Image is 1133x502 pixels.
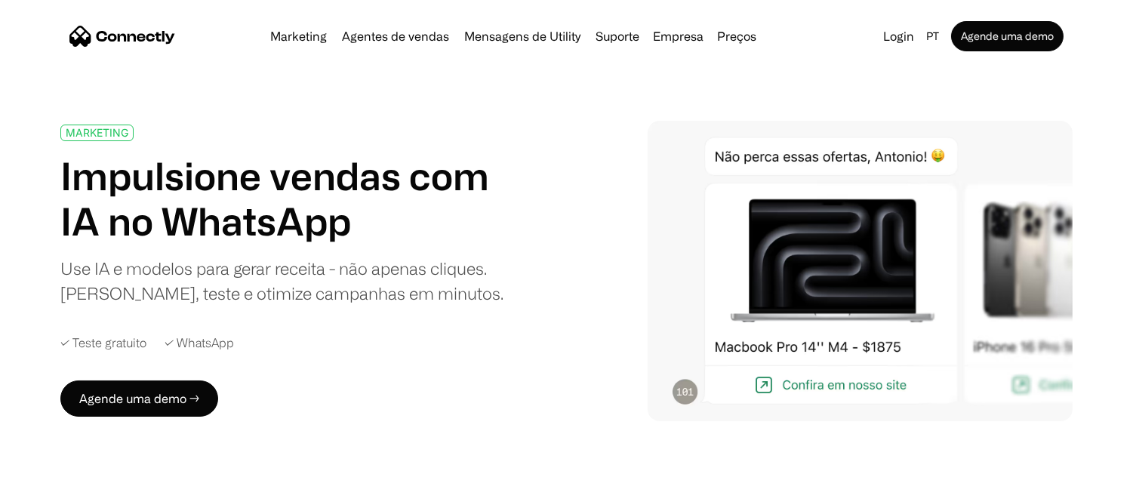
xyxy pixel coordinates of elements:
[648,26,708,47] div: Empresa
[60,380,218,417] a: Agende uma demo →
[60,336,146,350] div: ✓ Teste gratuito
[264,30,333,42] a: Marketing
[458,30,587,42] a: Mensagens de Utility
[15,474,91,497] aside: Language selected: Português (Brasil)
[711,30,762,42] a: Preços
[877,26,920,47] a: Login
[165,336,234,350] div: ✓ WhatsApp
[653,26,704,47] div: Empresa
[926,26,939,47] div: pt
[60,256,527,306] div: Use IA e modelos para gerar receita - não apenas cliques. [PERSON_NAME], teste e otimize campanha...
[30,476,91,497] ul: Language list
[590,30,645,42] a: Suporte
[66,127,128,138] div: MARKETING
[336,30,455,42] a: Agentes de vendas
[60,153,527,244] h1: Impulsione vendas com IA no WhatsApp
[920,26,948,47] div: pt
[951,21,1064,51] a: Agende uma demo
[69,25,175,48] a: home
